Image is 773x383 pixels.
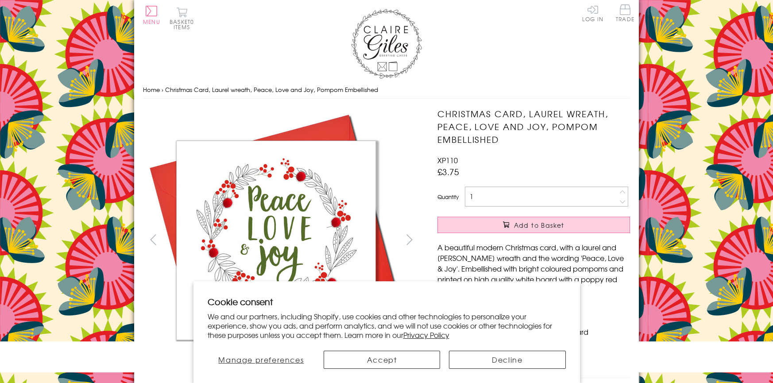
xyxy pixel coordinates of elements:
p: We and our partners, including Shopify, use cookies and other technologies to personalize your ex... [208,312,566,339]
button: Menu [143,6,160,24]
a: Log In [582,4,603,22]
img: Claire Giles Greetings Cards [351,9,422,79]
span: Christmas Card, Laurel wreath, Peace, Love and Joy, Pompom Embellished [165,85,378,94]
span: Menu [143,18,160,26]
img: Christmas Card, Laurel wreath, Peace, Love and Joy, Pompom Embellished [143,107,409,373]
nav: breadcrumbs [143,81,630,99]
label: Quantity [437,193,459,201]
button: Decline [449,351,565,369]
img: Christmas Card, Laurel wreath, Peace, Love and Joy, Pompom Embellished [420,107,685,373]
a: Trade [616,4,634,23]
a: Privacy Policy [403,329,449,340]
button: prev [143,230,163,249]
button: Manage preferences [208,351,315,369]
button: next [400,230,420,249]
span: › [162,85,163,94]
button: Basket0 items [170,7,194,30]
button: Add to Basket [437,217,630,233]
a: Home [143,85,160,94]
span: Trade [616,4,634,22]
span: 0 items [174,18,194,31]
span: Manage preferences [218,354,304,365]
h1: Christmas Card, Laurel wreath, Peace, Love and Joy, Pompom Embellished [437,107,630,146]
button: Accept [324,351,440,369]
span: Add to Basket [514,221,564,230]
span: XP110 [437,155,458,165]
span: £3.75 [437,165,459,178]
h2: Cookie consent [208,295,566,308]
p: A beautiful modern Christmas card, with a laurel and [PERSON_NAME] wreath and the wording 'Peace,... [437,242,630,295]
